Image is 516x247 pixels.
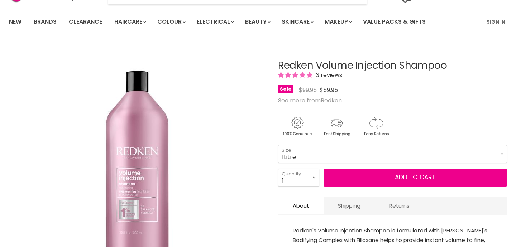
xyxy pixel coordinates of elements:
[482,14,510,29] a: Sign In
[4,14,27,29] a: New
[278,116,316,137] img: genuine.gif
[63,14,107,29] a: Clearance
[278,85,293,93] span: Sale
[357,116,395,137] img: returns.gif
[152,14,190,29] a: Colour
[324,169,507,187] button: Add to cart
[278,197,324,214] a: About
[299,86,317,94] span: $99.95
[320,86,338,94] span: $59.95
[276,14,318,29] a: Skincare
[314,71,342,79] span: 3 reviews
[109,14,150,29] a: Haircare
[240,14,275,29] a: Beauty
[319,14,356,29] a: Makeup
[191,14,238,29] a: Electrical
[278,169,319,187] select: Quantity
[375,197,424,214] a: Returns
[278,96,342,105] span: See more from
[4,11,457,32] ul: Main menu
[278,71,314,79] span: 5.00 stars
[28,14,62,29] a: Brands
[358,14,431,29] a: Value Packs & Gifts
[321,96,342,105] a: Redken
[317,116,355,137] img: shipping.gif
[278,60,507,71] h1: Redken Volume Injection Shampoo
[324,197,375,214] a: Shipping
